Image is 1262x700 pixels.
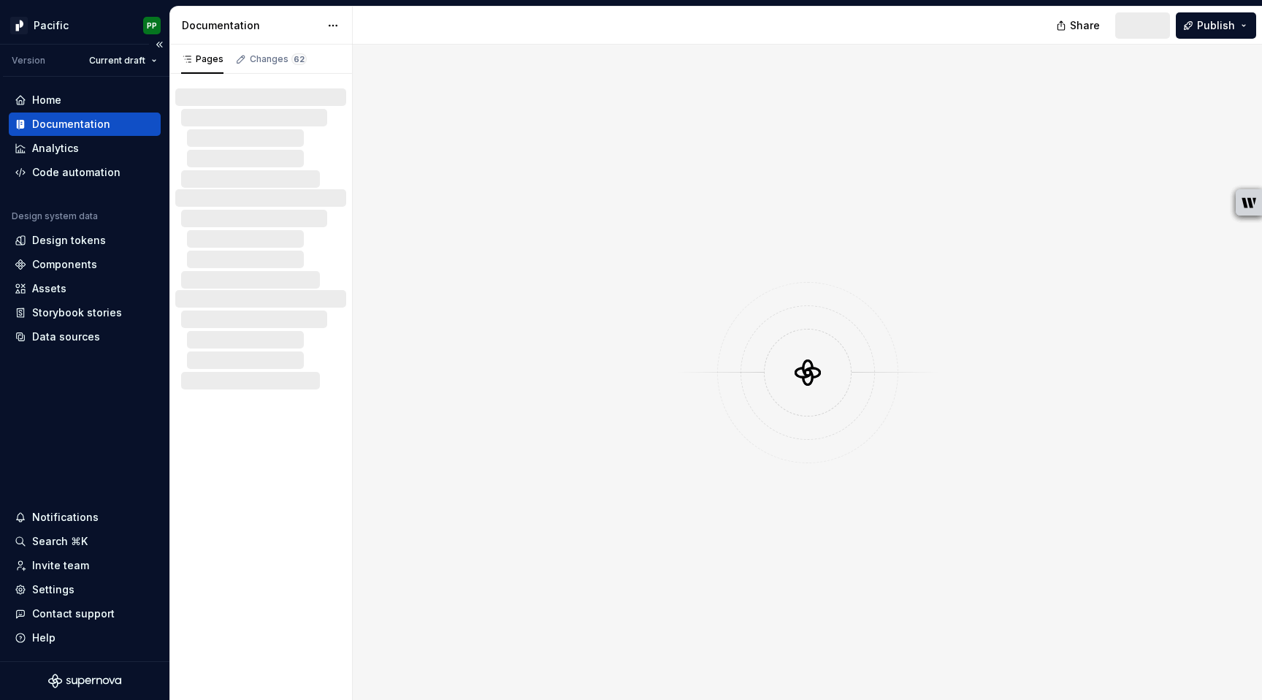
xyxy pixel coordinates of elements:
button: Search ⌘K [9,530,161,553]
button: Publish [1176,12,1256,39]
a: Storybook stories [9,301,161,324]
span: Publish [1197,18,1235,33]
svg: Supernova Logo [48,674,121,688]
div: Version [12,55,45,66]
div: Search ⌘K [32,534,88,549]
div: Documentation [182,18,320,33]
span: Current draft [89,55,145,66]
a: Analytics [9,137,161,160]
button: Notifications [9,506,161,529]
button: Help [9,626,161,650]
div: Assets [32,281,66,296]
a: Documentation [9,113,161,136]
div: Design system data [12,210,98,222]
span: 62 [291,53,307,65]
div: Invite team [32,558,89,573]
a: Code automation [9,161,161,184]
a: Data sources [9,325,161,349]
span: Share [1070,18,1100,33]
a: Assets [9,277,161,300]
div: Storybook stories [32,305,122,320]
div: Pacific [34,18,69,33]
div: Settings [32,582,74,597]
div: Design tokens [32,233,106,248]
img: 8d0dbd7b-a897-4c39-8ca0-62fbda938e11.png [10,17,28,34]
a: Design tokens [9,229,161,252]
button: Contact support [9,602,161,625]
div: Components [32,257,97,272]
div: Pages [181,53,223,65]
div: Analytics [32,141,79,156]
div: Contact support [32,606,115,621]
div: Data sources [32,330,100,344]
div: PP [147,20,157,31]
button: Share [1049,12,1109,39]
div: Home [32,93,61,107]
div: Notifications [32,510,99,525]
div: Code automation [32,165,121,180]
a: Settings [9,578,161,601]
a: Components [9,253,161,276]
button: Current draft [83,50,164,71]
div: Help [32,631,56,645]
a: Home [9,88,161,112]
div: Changes [250,53,307,65]
button: PacificPP [3,9,167,41]
div: Documentation [32,117,110,132]
button: Collapse sidebar [149,34,169,55]
a: Invite team [9,554,161,577]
